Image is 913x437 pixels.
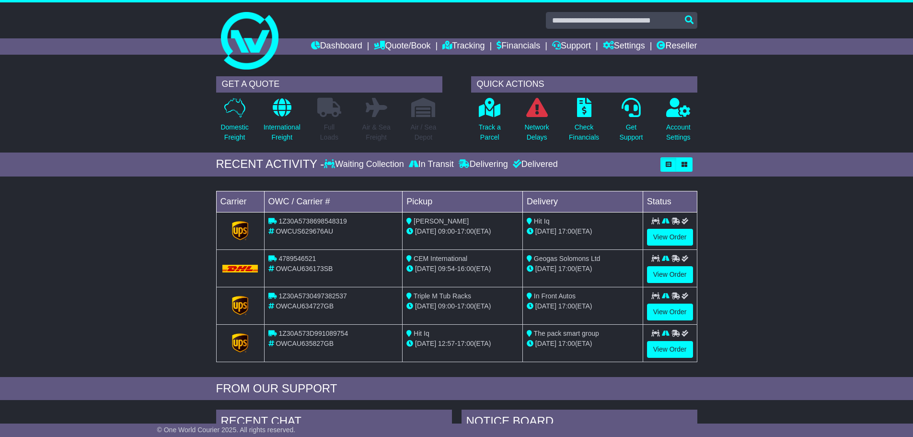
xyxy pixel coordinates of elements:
span: [PERSON_NAME] [414,217,469,225]
span: [DATE] [415,265,436,272]
span: 09:54 [438,265,455,272]
a: Track aParcel [478,97,501,148]
p: Check Financials [569,122,599,142]
span: 09:00 [438,302,455,310]
div: RECENT ACTIVITY - [216,157,324,171]
span: Hit Iq [414,330,429,337]
a: Tracking [442,38,485,55]
span: [DATE] [415,340,436,347]
img: GetCarrierServiceLogo [232,333,248,353]
span: The pack smart group [534,330,599,337]
a: Dashboard [311,38,362,55]
p: Air & Sea Freight [362,122,391,142]
span: Triple M Tub Racks [414,292,471,300]
p: Air / Sea Depot [411,122,437,142]
img: DHL.png [222,265,258,272]
a: Support [552,38,591,55]
span: [DATE] [535,340,556,347]
span: Geogas Solomons Ltd [534,255,601,262]
img: GetCarrierServiceLogo [232,221,248,240]
a: NetworkDelays [524,97,549,148]
a: View Order [647,229,693,246]
td: Carrier [216,191,264,212]
p: Full Loads [317,122,341,142]
span: 17:00 [558,340,575,347]
span: OWCUS629676AU [276,227,333,235]
div: RECENT CHAT [216,410,452,436]
a: Reseller [657,38,697,55]
div: Delivering [456,159,510,170]
span: 17:00 [457,302,474,310]
div: - (ETA) [406,339,519,349]
a: DomesticFreight [220,97,249,148]
a: Financials [497,38,540,55]
td: Status [643,191,697,212]
div: FROM OUR SUPPORT [216,382,697,396]
span: In Front Autos [534,292,576,300]
span: [DATE] [535,302,556,310]
div: (ETA) [527,301,639,311]
span: © One World Courier 2025. All rights reserved. [157,426,296,434]
span: 17:00 [558,227,575,235]
div: Waiting Collection [324,159,406,170]
span: Hit Iq [534,217,550,225]
div: (ETA) [527,339,639,349]
div: - (ETA) [406,264,519,274]
td: Delivery [522,191,643,212]
div: Delivered [510,159,558,170]
span: 1Z30A5738698548319 [278,217,347,225]
div: - (ETA) [406,301,519,311]
p: Get Support [619,122,643,142]
span: [DATE] [415,302,436,310]
p: Domestic Freight [220,122,248,142]
a: View Order [647,266,693,283]
td: OWC / Carrier # [264,191,403,212]
a: View Order [647,341,693,358]
div: In Transit [406,159,456,170]
a: Settings [603,38,645,55]
a: View Order [647,304,693,320]
p: International Freight [264,122,300,142]
td: Pickup [403,191,523,212]
div: QUICK ACTIONS [471,76,697,93]
a: GetSupport [619,97,643,148]
a: CheckFinancials [568,97,600,148]
span: OWCAU634727GB [276,302,334,310]
p: Network Delays [524,122,549,142]
span: 17:00 [558,265,575,272]
p: Track a Parcel [479,122,501,142]
a: AccountSettings [666,97,691,148]
span: [DATE] [535,265,556,272]
span: 17:00 [457,340,474,347]
span: 1Z30A5730497382537 [278,292,347,300]
a: InternationalFreight [263,97,301,148]
div: - (ETA) [406,226,519,236]
img: GetCarrierServiceLogo [232,296,248,315]
span: [DATE] [415,227,436,235]
span: 16:00 [457,265,474,272]
span: 4789546521 [278,255,316,262]
span: [DATE] [535,227,556,235]
p: Account Settings [666,122,691,142]
div: (ETA) [527,226,639,236]
span: 09:00 [438,227,455,235]
div: NOTICE BOARD [462,410,697,436]
span: 12:57 [438,340,455,347]
span: OWCAU636173SB [276,265,333,272]
div: GET A QUOTE [216,76,442,93]
div: (ETA) [527,264,639,274]
span: OWCAU635827GB [276,340,334,347]
span: 17:00 [457,227,474,235]
a: Quote/Book [374,38,430,55]
span: 1Z30A573D991089754 [278,330,348,337]
span: CEM International [414,255,467,262]
span: 17:00 [558,302,575,310]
